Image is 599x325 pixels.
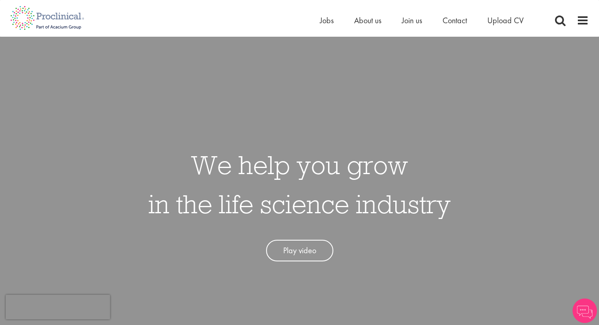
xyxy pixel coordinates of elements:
a: Contact [443,15,467,26]
a: Join us [402,15,422,26]
a: Jobs [320,15,334,26]
a: Play video [266,240,333,261]
a: Upload CV [487,15,524,26]
img: Chatbot [573,298,597,323]
h1: We help you grow in the life science industry [148,145,451,223]
a: About us [354,15,381,26]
